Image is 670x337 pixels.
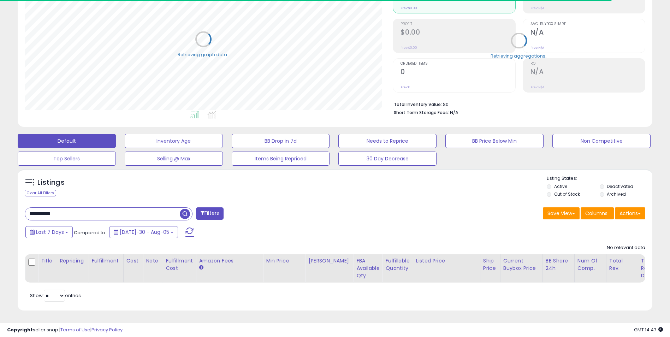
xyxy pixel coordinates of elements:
div: Repricing [60,257,85,265]
strong: Copyright [7,326,33,333]
button: BB Drop in 7d [232,134,330,148]
label: Active [554,183,567,189]
div: Note [146,257,160,265]
div: Fulfillment [91,257,120,265]
a: Privacy Policy [91,326,123,333]
div: Ship Price [483,257,497,272]
div: Title [41,257,54,265]
button: Default [18,134,116,148]
button: Save View [543,207,580,219]
button: Columns [581,207,614,219]
div: Retrieving aggregations.. [491,53,547,59]
small: Amazon Fees. [199,265,203,271]
a: Terms of Use [60,326,90,333]
div: Cost [126,257,140,265]
button: 30 Day Decrease [338,152,437,166]
span: Columns [585,210,607,217]
button: Filters [196,207,224,220]
button: Actions [615,207,645,219]
div: Current Buybox Price [503,257,540,272]
p: Listing States: [547,175,652,182]
button: BB Price Below Min [445,134,544,148]
button: Selling @ Max [125,152,223,166]
div: Amazon Fees [199,257,260,265]
button: Inventory Age [125,134,223,148]
button: Non Competitive [552,134,651,148]
button: [DATE]-30 - Aug-05 [109,226,178,238]
label: Deactivated [607,183,633,189]
div: Fulfillable Quantity [385,257,410,272]
div: Listed Price [416,257,477,265]
h5: Listings [37,178,65,188]
div: Total Rev. Diff. [641,257,654,279]
div: Clear All Filters [25,190,56,196]
button: Items Being Repriced [232,152,330,166]
div: FBA Available Qty [356,257,379,279]
div: No relevant data [607,244,645,251]
span: 2025-08-13 14:47 GMT [634,326,663,333]
label: Out of Stock [554,191,580,197]
button: Last 7 Days [25,226,73,238]
button: Needs to Reprice [338,134,437,148]
button: Top Sellers [18,152,116,166]
label: Archived [607,191,626,197]
span: [DATE]-30 - Aug-05 [120,229,169,236]
span: Show: entries [30,292,81,299]
span: Compared to: [74,229,106,236]
div: Fulfillment Cost [166,257,193,272]
div: Num of Comp. [577,257,603,272]
div: Total Rev. [609,257,635,272]
span: Last 7 Days [36,229,64,236]
div: Retrieving graph data.. [178,51,229,58]
div: Min Price [266,257,302,265]
div: [PERSON_NAME] [308,257,350,265]
div: seller snap | | [7,327,123,333]
div: BB Share 24h. [546,257,571,272]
